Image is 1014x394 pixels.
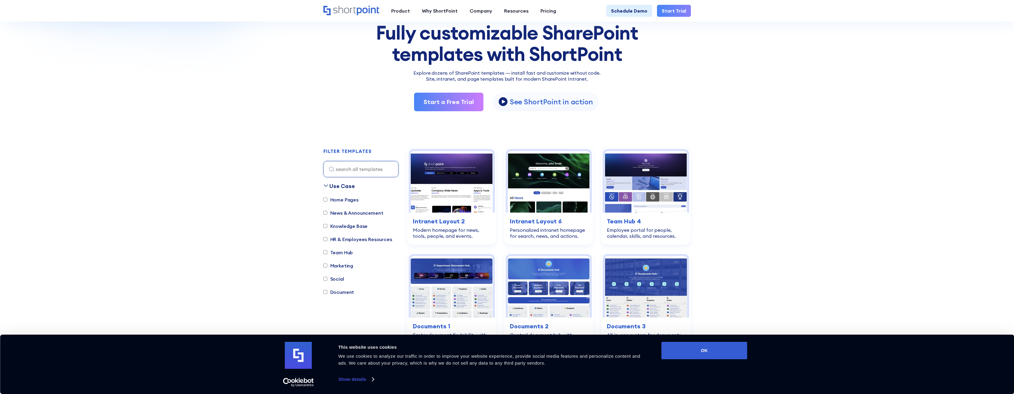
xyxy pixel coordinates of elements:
[508,151,590,213] img: Intranet Layout 6 – SharePoint Homepage Design: Personalized intranet homepage for search, news, ...
[414,93,483,111] a: Start a Free Trial
[464,5,498,17] a: Company
[413,322,491,331] h3: Documents 1
[493,93,598,111] a: open lightbox
[272,378,325,387] a: Usercentrics Cookiebot - opens in a new window
[323,196,359,203] label: Home Pages
[323,22,691,64] div: Fully customizable SharePoint templates with ShortPoint
[323,224,327,228] input: Knowledge Base
[323,222,368,230] label: Knowledge Base
[323,236,392,243] label: HR & Employees Resources
[323,275,344,282] label: Social
[510,217,588,226] h3: Intranet Layout 6
[338,354,640,366] span: We use cookies to analyze our traffic in order to improve your website experience, provide social...
[411,151,493,213] img: Intranet Layout 2 – SharePoint Homepage Design: Modern homepage for news, tools, people, and events.
[323,76,691,82] h2: Site, intranet, and page templates built for modern SharePoint Intranet.
[329,182,355,190] div: Use Case
[385,5,416,17] a: Product
[413,227,491,239] div: Modern homepage for news, tools, people, and events.
[504,252,594,350] a: Documents 2 – Document Management Template: Central document hub with alerts, search, and actions...
[607,332,685,344] div: All-in-one system for documents, updates, and actions.
[323,262,353,269] label: Marketing
[508,256,590,318] img: Documents 2 – Document Management Template: Central document hub with alerts, search, and actions.
[323,264,327,267] input: Marketing
[540,7,556,14] div: Pricing
[407,252,497,350] a: Documents 1 – SharePoint Document Library Template: Faster document findability with search, filt...
[338,344,648,351] div: This website uses cookies
[338,375,374,384] a: Show details
[323,69,691,76] p: Explore dozens of SharePoint templates — install fast and customize without code.
[510,227,588,239] div: Personalized intranet homepage for search, news, and actions.
[510,322,588,331] h3: Documents 2
[323,149,372,154] div: FILTER TEMPLATES
[323,209,383,216] label: News & Announcement
[413,332,491,344] div: Faster document findability with search, filters, and categories
[323,237,327,241] input: HR & Employees Resources
[285,342,312,369] img: logo
[413,217,491,226] h3: Intranet Layout 2
[323,250,327,254] input: Team Hub
[323,249,353,256] label: Team Hub
[661,342,747,359] button: OK
[323,198,327,201] input: Home Pages
[657,5,691,17] a: Start Trial
[607,217,685,226] h3: Team Hub 4
[504,147,594,245] a: Intranet Layout 6 – SharePoint Homepage Design: Personalized intranet homepage for search, news, ...
[323,161,398,177] input: search all templates
[601,147,691,245] a: Team Hub 4 – SharePoint Employee Portal Template: Employee portal for people, calendar, skills, a...
[498,5,534,17] a: Resources
[416,5,464,17] a: Why ShortPoint
[470,7,492,14] div: Company
[605,151,687,213] img: Team Hub 4 – SharePoint Employee Portal Template: Employee portal for people, calendar, skills, a...
[601,252,691,350] a: Documents 3 – Document Management System Template: All-in-one system for documents, updates, and ...
[504,7,528,14] div: Resources
[407,147,497,245] a: Intranet Layout 2 – SharePoint Homepage Design: Modern homepage for news, tools, people, and even...
[534,5,562,17] a: Pricing
[323,277,327,281] input: Social
[422,7,458,14] div: Why ShortPoint
[607,322,685,331] h3: Documents 3
[606,5,652,17] a: Schedule Demo
[323,211,327,215] input: News & Announcement
[510,97,593,106] p: See ShortPoint in action
[323,6,379,16] a: Home
[391,7,410,14] div: Product
[605,256,687,318] img: Documents 3 – Document Management System Template: All-in-one system for documents, updates, and ...
[323,288,354,296] label: Document
[411,256,493,318] img: Documents 1 – SharePoint Document Library Template: Faster document findability with search, filt...
[323,290,327,294] input: Document
[510,332,588,344] div: Central document hub with alerts, search, and actions.
[607,227,685,239] div: Employee portal for people, calendar, skills, and resources.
